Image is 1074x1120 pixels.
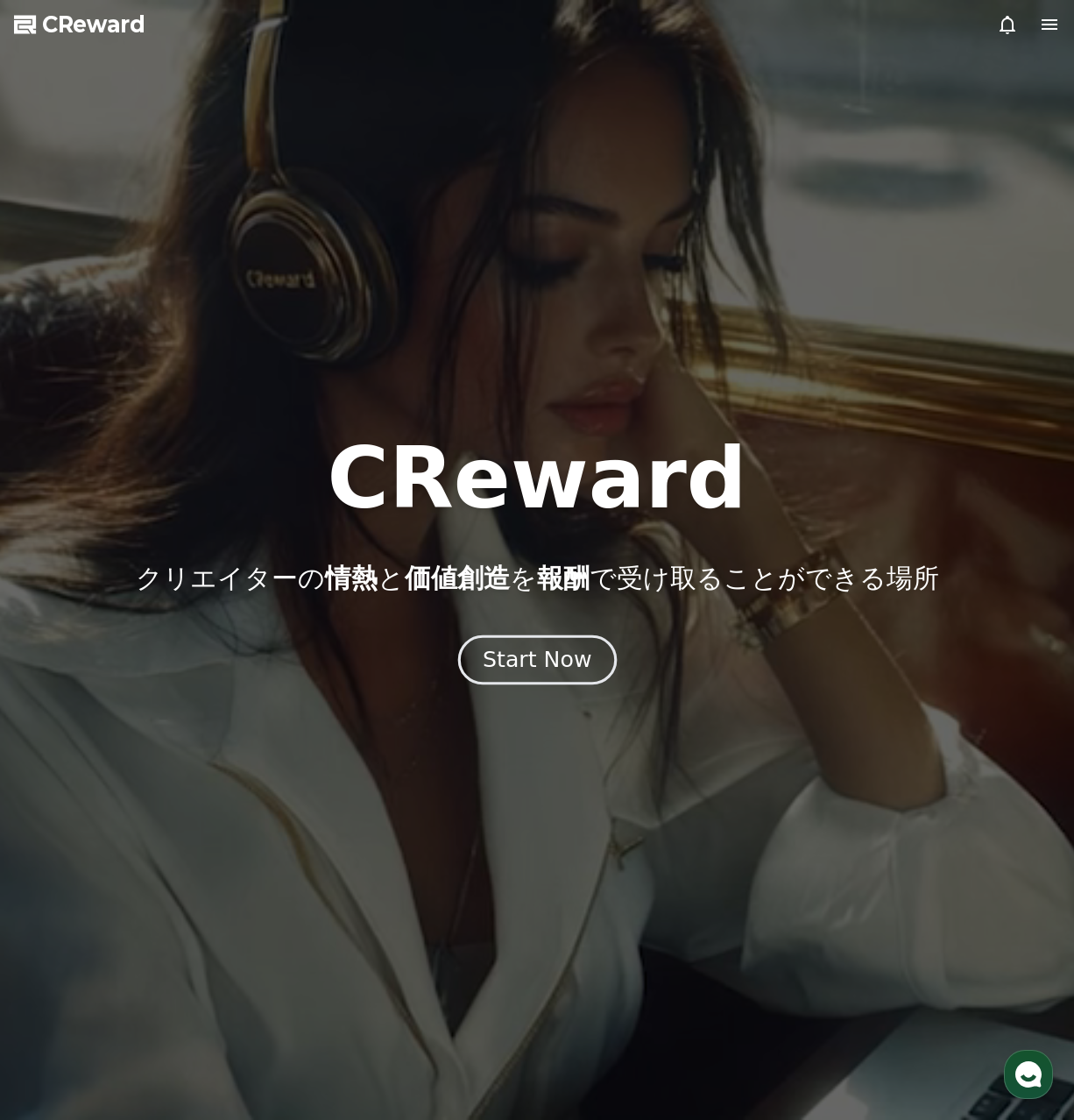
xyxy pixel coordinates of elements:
[136,563,939,594] p: クリエイターの と を で受け取ることができる場所
[405,563,510,593] span: 価値創造
[325,563,378,593] span: 情熱
[42,11,145,39] span: CReward
[5,556,116,599] a: Home
[327,436,746,521] h1: CReward
[457,635,616,685] button: Start Now
[14,11,145,39] a: CReward
[226,556,336,599] a: Settings
[483,645,591,675] div: Start Now
[145,583,197,597] span: Messages
[259,582,302,596] span: Settings
[45,582,75,596] span: Home
[116,556,226,599] a: Messages
[537,563,590,593] span: 報酬
[462,654,613,670] a: Start Now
